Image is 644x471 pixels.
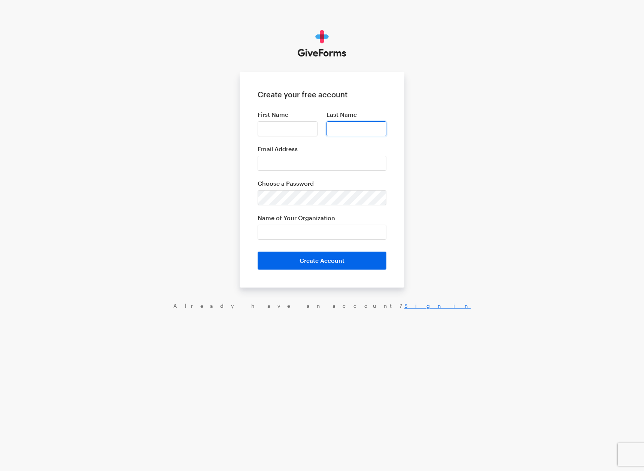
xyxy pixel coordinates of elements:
[258,145,386,153] label: Email Address
[404,303,471,309] a: Sign in
[326,111,386,118] label: Last Name
[7,303,637,309] div: Already have an account?
[258,214,386,222] label: Name of Your Organization
[298,30,347,57] img: GiveForms
[258,180,386,187] label: Choose a Password
[258,252,386,270] button: Create Account
[258,90,386,99] h1: Create your free account
[258,111,318,118] label: First Name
